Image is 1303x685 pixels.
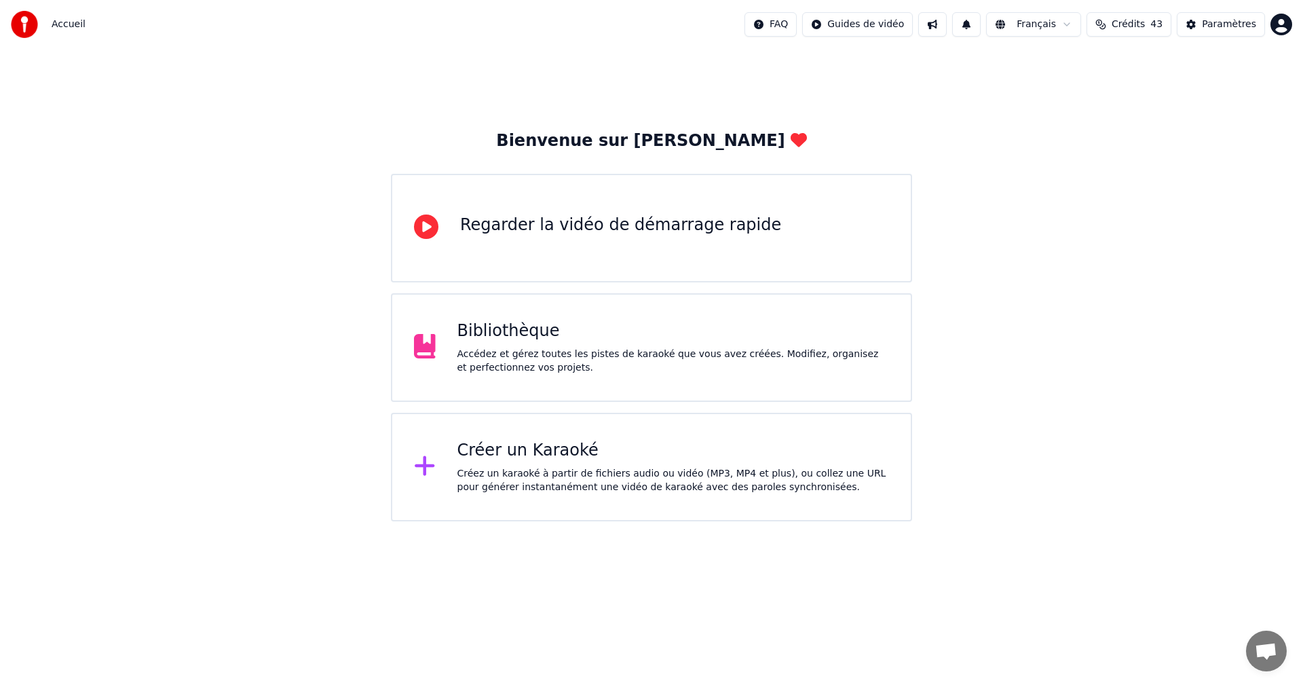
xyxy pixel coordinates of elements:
img: youka [11,11,38,38]
button: Crédits43 [1087,12,1171,37]
div: Regarder la vidéo de démarrage rapide [460,215,781,236]
span: Crédits [1112,18,1145,31]
div: Accédez et gérez toutes les pistes de karaoké que vous avez créées. Modifiez, organisez et perfec... [457,348,890,375]
div: Paramètres [1202,18,1256,31]
div: Créer un Karaoké [457,440,890,462]
div: Créez un karaoké à partir de fichiers audio ou vidéo (MP3, MP4 et plus), ou collez une URL pour g... [457,467,890,494]
div: Bienvenue sur [PERSON_NAME] [496,130,806,152]
button: Guides de vidéo [802,12,913,37]
span: Accueil [52,18,86,31]
button: Paramètres [1177,12,1265,37]
div: Ouvrir le chat [1246,631,1287,671]
div: Bibliothèque [457,320,890,342]
span: 43 [1150,18,1163,31]
button: FAQ [744,12,797,37]
nav: breadcrumb [52,18,86,31]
